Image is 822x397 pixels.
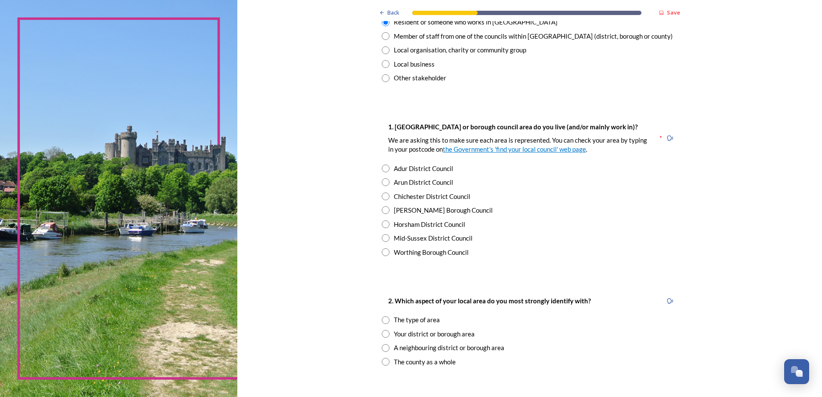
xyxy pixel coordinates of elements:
[394,233,472,243] div: Mid-Sussex District Council
[387,9,399,17] span: Back
[394,164,453,174] div: Adur District Council
[394,17,558,27] div: Resident or someone who works in [GEOGRAPHIC_DATA]
[394,73,446,83] div: Other stakeholder
[667,9,680,16] strong: Save
[394,220,465,229] div: Horsham District Council
[394,59,435,69] div: Local business
[394,205,493,215] div: [PERSON_NAME] Borough Council
[388,297,591,305] strong: 2. Which aspect of your local area do you most strongly identify with?
[394,357,456,367] div: The county as a whole
[394,177,453,187] div: Arun District Council
[388,123,638,131] strong: 1. [GEOGRAPHIC_DATA] or borough council area do you live (and/or mainly work in)?
[394,31,673,41] div: Member of staff from one of the councils within [GEOGRAPHIC_DATA] (district, borough or county)
[394,315,440,325] div: The type of area
[394,329,475,339] div: Your district or borough area
[388,136,652,154] p: We are asking this to make sure each area is represented. You can check your area by typing in yo...
[394,343,504,353] div: A neighbouring district or borough area
[394,45,526,55] div: Local organisation, charity or community group
[784,359,809,384] button: Open Chat
[394,247,469,257] div: Worthing Borough Council
[394,192,470,202] div: Chichester District Council
[443,145,586,153] a: the Government's 'find your local council' web page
